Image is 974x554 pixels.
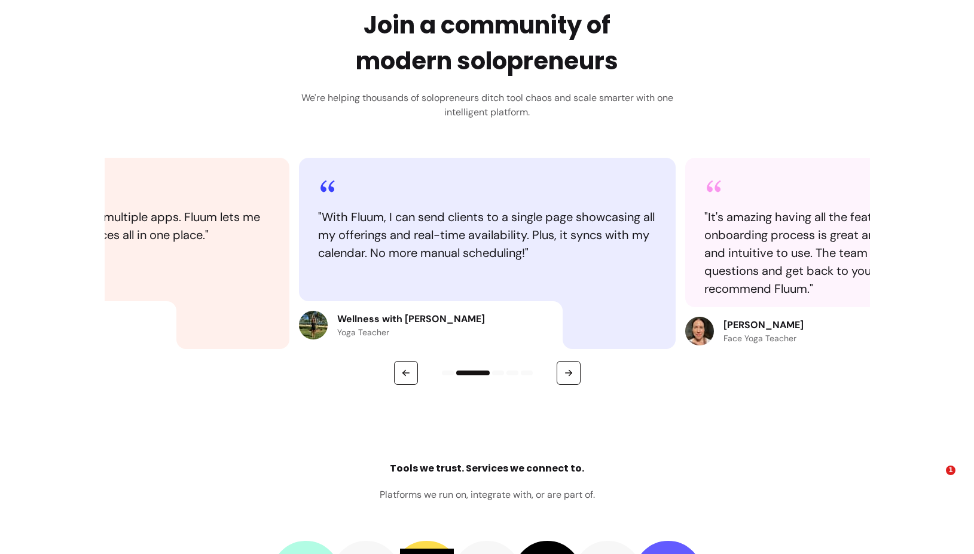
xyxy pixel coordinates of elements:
[293,91,682,120] h3: We're helping thousands of solopreneurs ditch tool chaos and scale smarter with one intelligent p...
[723,318,804,332] p: [PERSON_NAME]
[299,311,328,339] img: Review avatar
[390,461,584,476] h4: Tools we trust. Services we connect to.
[318,208,657,262] blockquote: " With Fluum, I can send clients to a single page showcasing all my offerings and real-time avail...
[356,7,618,79] h2: Join a community of modern solopreneurs
[723,332,804,344] p: Face Yoga Teacher
[946,466,955,475] span: 1
[380,488,595,502] p: Platforms we run on, integrate with, or are part of.
[337,312,485,326] p: Wellness with [PERSON_NAME]
[337,326,485,338] p: Yoga Teacher
[735,390,974,522] iframe: Intercom notifications message
[685,317,714,345] img: Review avatar
[921,466,950,494] iframe: Intercom live chat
